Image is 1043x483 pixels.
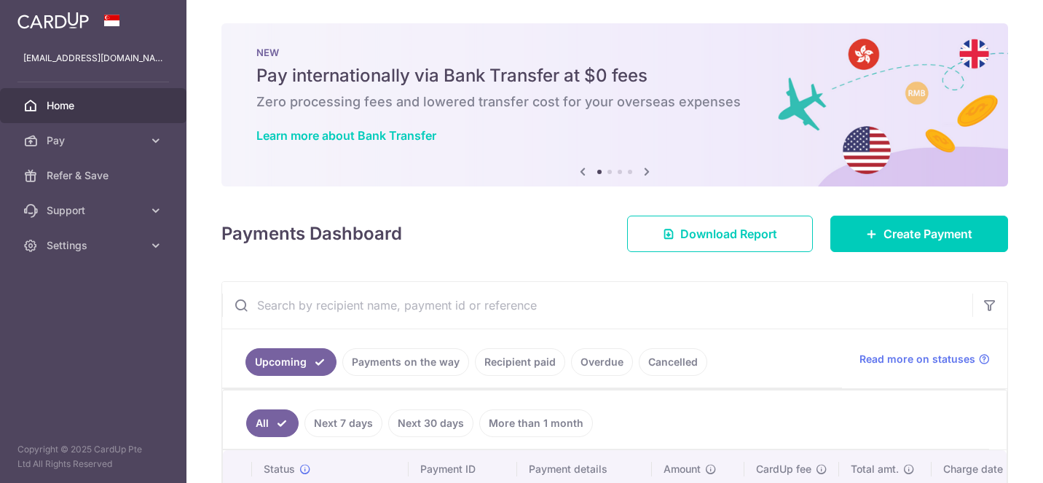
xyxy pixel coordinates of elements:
a: More than 1 month [479,409,593,437]
a: Download Report [627,216,813,252]
input: Search by recipient name, payment id or reference [222,282,972,329]
a: Cancelled [639,348,707,376]
p: [EMAIL_ADDRESS][DOMAIN_NAME] [23,51,163,66]
a: All [246,409,299,437]
span: Refer & Save [47,168,143,183]
span: Pay [47,133,143,148]
h6: Zero processing fees and lowered transfer cost for your overseas expenses [256,93,973,111]
span: Status [264,462,295,476]
img: CardUp [17,12,89,29]
span: Read more on statuses [859,352,975,366]
a: Upcoming [245,348,336,376]
span: Create Payment [883,225,972,243]
a: Payments on the way [342,348,469,376]
span: Charge date [943,462,1003,476]
span: CardUp fee [756,462,811,476]
span: Amount [664,462,701,476]
span: Support [47,203,143,218]
span: Home [47,98,143,113]
span: Download Report [680,225,777,243]
a: Next 7 days [304,409,382,437]
a: Next 30 days [388,409,473,437]
a: Recipient paid [475,348,565,376]
span: Settings [47,238,143,253]
h4: Payments Dashboard [221,221,402,247]
a: Learn more about Bank Transfer [256,128,436,143]
a: Overdue [571,348,633,376]
h5: Pay internationally via Bank Transfer at $0 fees [256,64,973,87]
span: Total amt. [851,462,899,476]
a: Read more on statuses [859,352,990,366]
a: Create Payment [830,216,1008,252]
img: Bank transfer banner [221,23,1008,186]
p: NEW [256,47,973,58]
